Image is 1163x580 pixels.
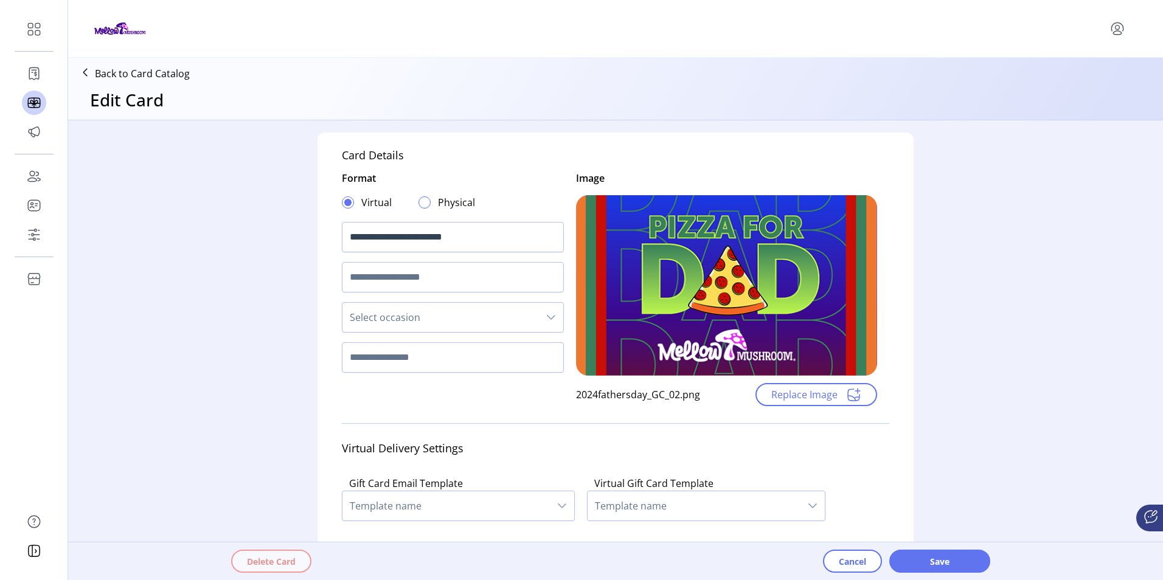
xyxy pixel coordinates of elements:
p: Back to Card Catalog [95,66,190,81]
label: Physical [438,195,475,210]
div: dropdown trigger [800,491,825,520]
label: Virtual [361,195,392,210]
span: Template name [342,491,550,520]
span: Save [905,555,974,568]
span: Select occasion [342,303,539,332]
div: Card Details [342,147,404,164]
img: logo [92,12,147,46]
label: Gift Card Email Template [349,477,463,490]
span: Template name [588,491,800,520]
button: Save [889,550,990,573]
span: Cancel [839,555,866,568]
div: dropdown trigger [539,303,563,332]
div: dropdown trigger [550,491,574,520]
span: Replace Image [771,387,838,402]
div: Format [342,171,376,190]
button: menu [1108,19,1127,38]
label: Virtual Gift Card Template [594,477,713,490]
div: Image [576,171,605,185]
div: Virtual Delivery Settings [342,433,889,464]
button: Cancel [823,550,882,573]
div: 2024fathersday_GC_02.png [576,387,727,402]
h3: Edit Card [90,87,164,112]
